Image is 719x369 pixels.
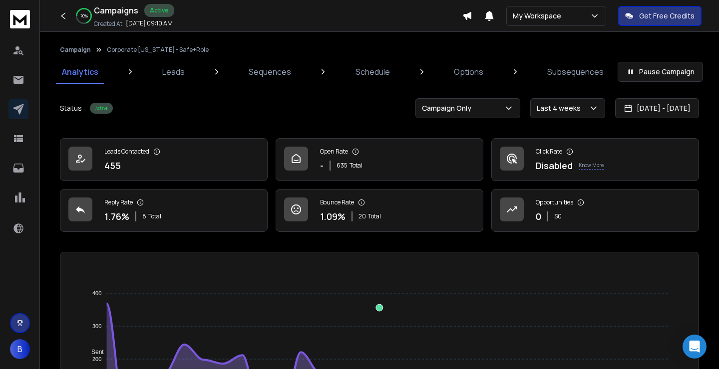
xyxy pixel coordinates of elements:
[448,60,489,84] a: Options
[62,66,98,78] p: Analytics
[320,198,354,206] p: Bounce Rate
[618,62,703,82] button: Pause Campaign
[126,19,173,27] p: [DATE] 09:10 AM
[92,356,101,362] tspan: 200
[92,323,101,329] tspan: 300
[60,138,268,181] a: Leads Contacted455
[356,66,390,78] p: Schedule
[320,159,324,173] p: -
[10,339,30,359] button: B
[104,209,129,223] p: 1.76 %
[579,162,604,170] p: Know More
[104,148,149,156] p: Leads Contacted
[491,189,699,232] a: Opportunities0$0
[350,162,362,170] span: Total
[94,4,138,16] h1: Campaigns
[92,290,101,296] tspan: 400
[513,11,565,21] p: My Workspace
[156,60,191,84] a: Leads
[615,98,699,118] button: [DATE] - [DATE]
[618,6,702,26] button: Get Free Credits
[60,46,91,54] button: Campaign
[162,66,185,78] p: Leads
[104,198,133,206] p: Reply Rate
[639,11,695,21] p: Get Free Credits
[491,138,699,181] a: Click RateDisabledKnow More
[60,189,268,232] a: Reply Rate1.76%8Total
[84,349,104,356] span: Sent
[422,103,475,113] p: Campaign Only
[547,66,604,78] p: Subsequences
[320,209,346,223] p: 1.09 %
[56,60,104,84] a: Analytics
[107,46,209,54] p: Corporate [US_STATE] - Safe+Role
[10,10,30,28] img: logo
[536,159,573,173] p: Disabled
[536,148,562,156] p: Click Rate
[454,66,483,78] p: Options
[90,103,113,114] div: Active
[536,209,541,223] p: 0
[359,212,366,220] span: 20
[94,20,124,28] p: Created At:
[537,103,585,113] p: Last 4 weeks
[368,212,381,220] span: Total
[243,60,297,84] a: Sequences
[60,103,84,113] p: Status:
[148,212,161,220] span: Total
[350,60,396,84] a: Schedule
[249,66,291,78] p: Sequences
[536,198,573,206] p: Opportunities
[142,212,146,220] span: 8
[276,189,483,232] a: Bounce Rate1.09%20Total
[541,60,610,84] a: Subsequences
[683,335,707,359] div: Open Intercom Messenger
[80,13,88,19] p: 70 %
[276,138,483,181] a: Open Rate-635Total
[337,162,348,170] span: 635
[104,159,121,173] p: 455
[320,148,348,156] p: Open Rate
[144,4,174,17] div: Active
[554,212,562,220] p: $ 0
